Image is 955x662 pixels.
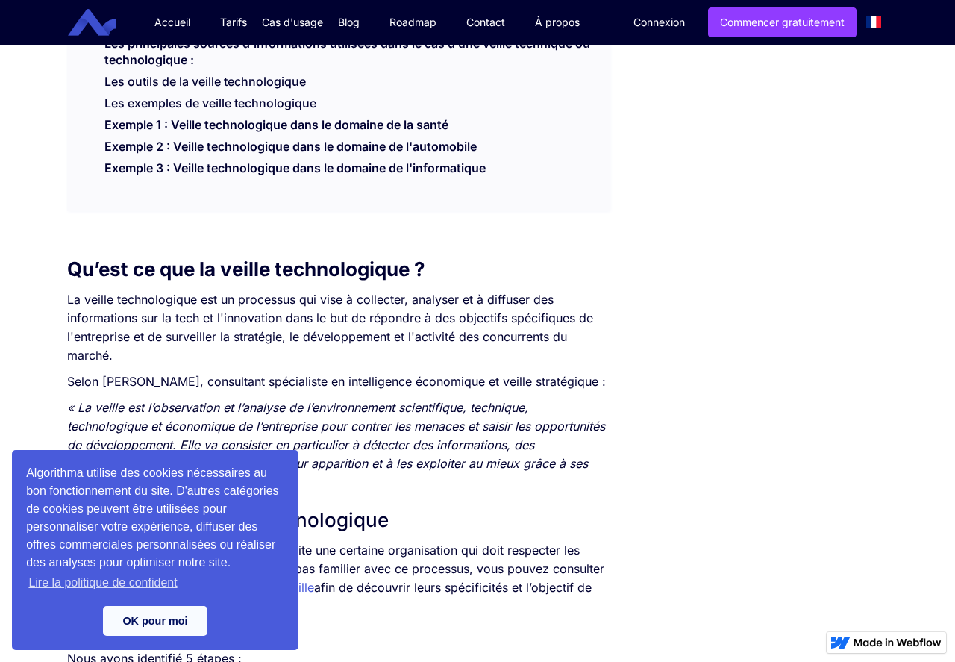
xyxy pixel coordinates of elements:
a: Commencer gratuitement [708,7,857,37]
a: Connexion [622,8,696,37]
div: Cas d'usage [262,15,323,30]
div: cookieconsent [12,450,298,650]
a: dismiss cookie message [103,606,207,636]
p: Selon [PERSON_NAME], consultant spécialiste en intelligence économique et veille stratégique : [67,372,610,391]
strong: Qu’est ce que la veille technologique ? [67,257,425,281]
p: La veille technologique est un processus qui vise à collecter, analyser et à diffuser des informa... [67,290,610,365]
a: Exemple 2 : Veille technologique dans le domaine de l'automobile [104,139,477,161]
em: « La veille est l’observation et l’analyse de l’environnement scientifique, technique, technologi... [67,400,605,490]
a: Exemple 3 : Veille technologique dans le domaine de l'informatique [104,160,486,183]
a: Les exemples de veille technologique [104,96,316,110]
a: learn more about cookies [26,572,180,594]
p: La mise en place d’une veille tech nécessite une certaine organisation qui doit respecter les éta... [67,541,610,616]
h2: Le cycle de la veille technologique [67,507,610,534]
img: Made in Webflow [854,638,942,647]
a: home [79,9,128,37]
span: Algorithma utilise des cookies nécessaires au bon fonctionnement du site. D'autres catégories de ... [26,464,284,594]
a: Exemple 1 : Veille technologique dans le domaine de la santé [104,117,448,140]
a: Les principales sources d’informations utilisées dans le cas d’une veille technique ou technologi... [104,36,590,75]
a: Les outils de la veille technologique [104,74,306,89]
p: ‍ [67,623,610,642]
